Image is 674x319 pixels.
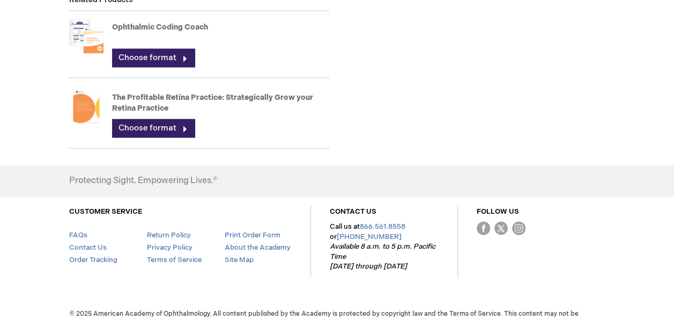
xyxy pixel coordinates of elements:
[224,231,280,240] a: Print Order Form
[330,207,376,216] a: CONTACT US
[69,85,103,128] img: The Profitable Retina Practice: Strategically Grow your Retina Practice
[330,222,439,272] p: Call us at or
[112,119,195,137] a: Choose format
[69,243,107,252] a: Contact Us
[224,243,290,252] a: About the Academy
[146,256,201,264] a: Terms of Service
[330,242,435,271] em: Available 8 a.m. to 5 p.m. Pacific Time [DATE] through [DATE]
[112,23,208,32] a: Ophthalmic Coding Coach
[69,15,103,58] img: Ophthalmic Coding Coach
[112,93,313,113] a: The Profitable Retina Practice: Strategically Grow your Retina Practice
[112,49,195,67] a: Choose format
[146,243,192,252] a: Privacy Policy
[69,256,117,264] a: Order Tracking
[69,176,217,186] h4: Protecting Sight. Empowering Lives.®
[69,231,87,240] a: FAQs
[146,231,190,240] a: Return Policy
[69,207,142,216] a: CUSTOMER SERVICE
[477,222,490,235] img: Facebook
[512,222,525,235] img: instagram
[224,256,253,264] a: Site Map
[477,207,519,216] a: FOLLOW US
[494,222,508,235] img: Twitter
[337,233,402,241] a: [PHONE_NUMBER]
[360,222,405,231] a: 866.561.8558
